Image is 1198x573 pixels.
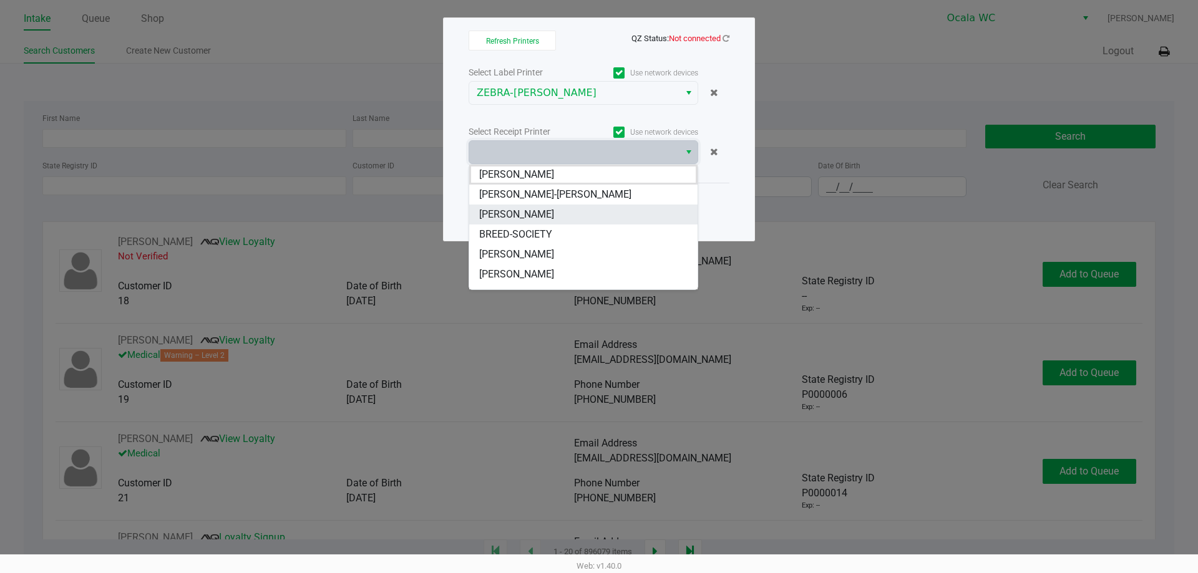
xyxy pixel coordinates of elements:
span: [PERSON_NAME] [479,267,554,282]
span: [PERSON_NAME] [479,207,554,222]
span: BREED-SOCIETY [479,227,552,242]
span: Web: v1.40.0 [577,561,621,571]
span: [PERSON_NAME]-[PERSON_NAME] [479,187,631,202]
button: Select [679,141,698,163]
span: Refresh Printers [486,37,539,46]
div: Select Receipt Printer [469,125,583,138]
span: [PERSON_NAME] [479,167,554,182]
button: Select [679,82,698,104]
span: Not connected [669,34,721,43]
div: Select Label Printer [469,66,583,79]
span: [PERSON_NAME] [479,247,554,262]
span: BROKEN-SOCIAL [479,287,553,302]
span: QZ Status: [631,34,729,43]
span: ZEBRA-[PERSON_NAME] [477,85,672,100]
label: Use network devices [583,127,698,138]
label: Use network devices [583,67,698,79]
button: Refresh Printers [469,31,556,51]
